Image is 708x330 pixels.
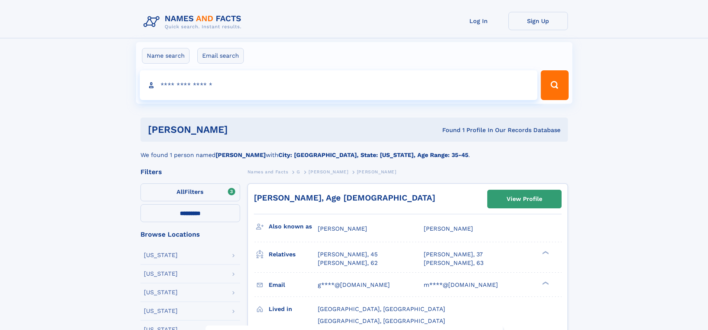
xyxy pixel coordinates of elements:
[318,250,378,259] a: [PERSON_NAME], 45
[140,12,248,32] img: Logo Names and Facts
[449,12,508,30] a: Log In
[357,169,397,174] span: [PERSON_NAME]
[318,259,378,267] a: [PERSON_NAME], 62
[254,193,435,202] a: [PERSON_NAME], Age [DEMOGRAPHIC_DATA]
[541,70,568,100] button: Search Button
[144,252,178,258] div: [US_STATE]
[140,183,240,201] label: Filters
[148,125,335,134] h1: [PERSON_NAME]
[318,225,367,232] span: [PERSON_NAME]
[140,142,568,160] div: We found 1 person named with .
[144,289,178,295] div: [US_STATE]
[540,281,549,285] div: ❯
[424,250,483,259] a: [PERSON_NAME], 37
[424,225,473,232] span: [PERSON_NAME]
[297,167,300,176] a: G
[140,169,240,175] div: Filters
[335,126,560,134] div: Found 1 Profile In Our Records Database
[269,279,318,291] h3: Email
[308,169,348,174] span: [PERSON_NAME]
[278,151,468,158] b: City: [GEOGRAPHIC_DATA], State: [US_STATE], Age Range: 35-45
[318,317,445,324] span: [GEOGRAPHIC_DATA], [GEOGRAPHIC_DATA]
[197,48,244,64] label: Email search
[424,259,484,267] a: [PERSON_NAME], 63
[308,167,348,176] a: [PERSON_NAME]
[488,190,561,208] a: View Profile
[216,151,266,158] b: [PERSON_NAME]
[297,169,300,174] span: G
[269,248,318,261] h3: Relatives
[508,12,568,30] a: Sign Up
[540,250,549,255] div: ❯
[269,220,318,233] h3: Also known as
[269,303,318,315] h3: Lived in
[144,308,178,314] div: [US_STATE]
[177,188,184,195] span: All
[140,231,240,238] div: Browse Locations
[318,305,445,313] span: [GEOGRAPHIC_DATA], [GEOGRAPHIC_DATA]
[507,190,542,208] div: View Profile
[248,167,288,176] a: Names and Facts
[140,70,538,100] input: search input
[144,271,178,277] div: [US_STATE]
[142,48,190,64] label: Name search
